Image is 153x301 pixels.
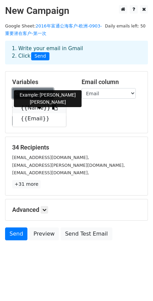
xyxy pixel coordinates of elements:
[29,227,59,240] a: Preview
[14,90,82,107] div: Example: [PERSON_NAME] [PERSON_NAME]
[13,113,66,124] a: {{Email}}
[7,45,146,60] div: 1. Write your email in Gmail 2. Click
[12,206,141,214] h5: Advanced
[103,22,148,30] span: Daily emails left: 50
[119,268,153,301] iframe: Chat Widget
[13,102,66,113] a: {{Name}}
[5,23,102,36] a: 2016年富通公海客户-欧洲-0903-重要潜在客户-第一次
[12,155,89,160] small: [EMAIL_ADDRESS][DOMAIN_NAME],
[119,268,153,301] div: 聊天小组件
[5,23,102,36] small: Google Sheet:
[82,78,141,86] h5: Email column
[12,170,89,175] small: [EMAIL_ADDRESS][DOMAIN_NAME],
[61,227,112,240] a: Send Test Email
[12,88,53,99] a: Copy/paste...
[5,5,148,17] h2: New Campaign
[31,52,49,60] span: Send
[12,144,141,151] h5: 34 Recipients
[5,227,27,240] a: Send
[12,180,41,188] a: +31 more
[103,23,148,28] a: Daily emails left: 50
[12,78,71,86] h5: Variables
[12,163,125,168] small: [EMAIL_ADDRESS][PERSON_NAME][DOMAIN_NAME],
